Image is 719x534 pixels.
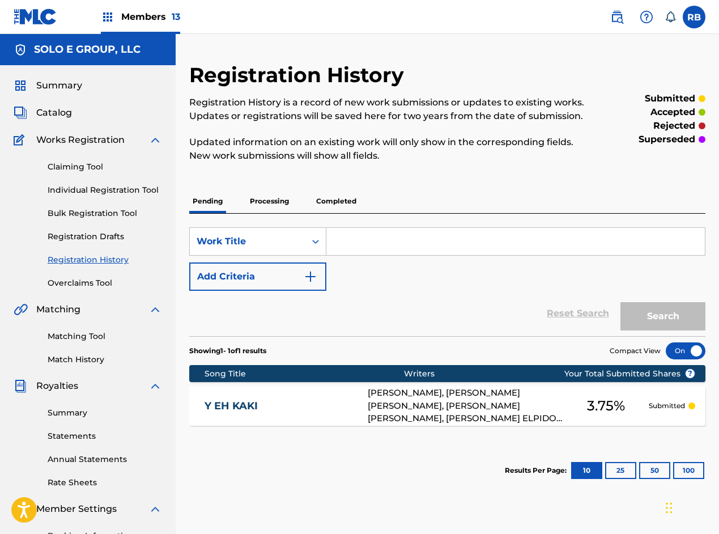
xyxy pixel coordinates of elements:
p: submitted [645,92,695,105]
div: Work Title [197,235,299,248]
form: Search Form [189,227,705,336]
span: 3.75 % [587,396,625,416]
img: expand [148,303,162,316]
img: MLC Logo [14,9,57,25]
div: Song Title [205,368,403,380]
span: Members [121,10,180,23]
button: Add Criteria [189,262,326,291]
a: Claiming Tool [48,161,162,173]
img: expand [148,379,162,393]
h5: SOLO E GROUP, LLC [34,43,141,56]
span: Matching [36,303,80,316]
span: Works Registration [36,133,125,147]
a: Individual Registration Tool [48,184,162,196]
p: accepted [650,105,695,119]
a: Public Search [606,6,628,28]
div: User Menu [683,6,705,28]
a: Overclaims Tool [48,277,162,289]
span: Compact View [610,346,661,356]
a: Statements [48,430,162,442]
img: expand [148,133,162,147]
span: Royalties [36,379,78,393]
a: Rate Sheets [48,477,162,489]
img: Catalog [14,106,27,120]
img: Accounts [14,43,27,57]
span: Member Settings [36,502,117,516]
p: Submitted [649,401,685,411]
img: help [640,10,653,24]
button: 100 [673,462,704,479]
button: 10 [571,462,602,479]
img: Summary [14,79,27,92]
p: Updated information on an existing work will only show in the corresponding fields. New work subm... [189,135,586,163]
a: Bulk Registration Tool [48,207,162,219]
div: [PERSON_NAME], [PERSON_NAME] [PERSON_NAME], [PERSON_NAME] [PERSON_NAME], [PERSON_NAME] ELPIDOP [P... [368,387,564,425]
a: Matching Tool [48,330,162,342]
span: Your Total Submitted Shares [564,368,695,380]
iframe: Chat Widget [662,480,719,534]
img: Royalties [14,379,27,393]
button: 25 [605,462,636,479]
span: ? [686,369,695,378]
img: Works Registration [14,133,28,147]
a: CatalogCatalog [14,106,72,120]
a: Registration Drafts [48,231,162,243]
p: Showing 1 - 1 of 1 results [189,346,266,356]
a: Match History [48,354,162,366]
img: expand [148,502,162,516]
a: Summary [48,407,162,419]
span: Catalog [36,106,72,120]
p: Completed [313,189,360,213]
a: Registration History [48,254,162,266]
div: Drag [666,491,673,525]
p: superseded [639,133,695,146]
span: Summary [36,79,82,92]
p: Registration History is a record of new work submissions or updates to existing works. Updates or... [189,96,586,123]
a: SummarySummary [14,79,82,92]
a: Y EH KAKI [205,400,352,413]
h2: Registration History [189,62,410,88]
img: search [610,10,624,24]
a: Annual Statements [48,454,162,465]
div: Help [635,6,658,28]
p: Results Per Page: [505,465,569,476]
p: Pending [189,189,226,213]
iframe: Resource Center [687,354,719,445]
span: 13 [172,11,180,22]
button: 50 [639,462,670,479]
p: Processing [246,189,292,213]
img: Top Rightsholders [101,10,114,24]
img: Matching [14,303,28,316]
img: 9d2ae6d4665cec9f34b9.svg [304,270,317,283]
p: rejected [653,119,695,133]
div: Writers [404,368,600,380]
div: Notifications [665,11,676,23]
